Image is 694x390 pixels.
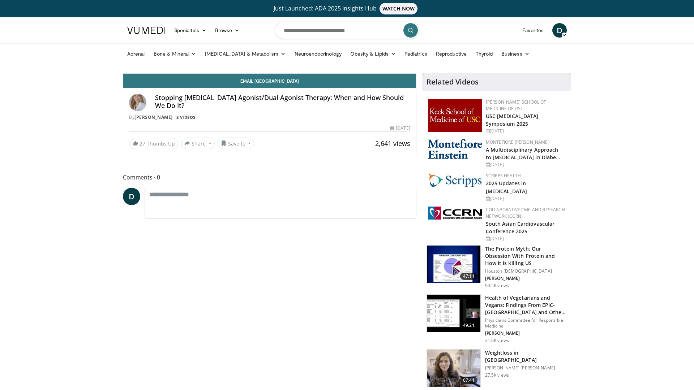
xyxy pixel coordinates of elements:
[485,268,566,274] p: Houston [DEMOGRAPHIC_DATA]
[486,161,565,168] div: [DATE]
[400,47,432,61] a: Pediatrics
[428,139,482,159] img: b0142b4c-93a1-4b58-8f91-5265c282693c.png.150x105_q85_autocrop_double_scale_upscale_version-0.2.png
[485,365,566,371] p: [PERSON_NAME] [PERSON_NAME]
[486,195,565,202] div: [DATE]
[518,23,548,38] a: Favorites
[123,73,416,74] video-js: Video Player
[129,94,146,111] img: Avatar
[486,113,539,127] a: USC [MEDICAL_DATA] Symposium 2025
[123,47,149,61] a: Adrenal
[427,246,480,283] img: b7b8b05e-5021-418b-a89a-60a270e7cf82.150x105_q85_crop-smart_upscale.jpg
[486,220,555,235] a: South Asian Cardiovascular Conference 2025
[486,99,546,112] a: [PERSON_NAME] School of Medicine of USC
[485,349,566,364] h3: Weightloss in [GEOGRAPHIC_DATA]
[140,140,145,147] span: 27
[432,47,471,61] a: Reproductive
[427,294,566,343] a: 49:21 Health of Vegetarians and Vegans: Findings From EPIC-[GEOGRAPHIC_DATA] and Othe… Physicians...
[460,322,477,329] span: 49:21
[375,139,410,148] span: 2,641 views
[486,180,527,194] a: 2025 Updates in [MEDICAL_DATA]
[428,173,482,187] img: c9f2b0b7-b02a-4276-a72a-b0cbb4230bc1.jpg.150x105_q85_autocrop_double_scale_upscale_version-0.2.jpg
[123,188,140,205] a: D
[485,372,509,378] p: 27.5K views
[427,78,479,86] h4: Related Videos
[485,317,566,329] p: Physicians Committee for Responsible Medicine
[155,94,410,109] h4: Stopping [MEDICAL_DATA] Agonist/Dual Agonist Therapy: When and How Should We Do It?
[123,74,416,88] a: Email [GEOGRAPHIC_DATA]
[486,146,561,161] a: A Multidisciplinary Approach to [MEDICAL_DATA] in Diabe…
[427,245,566,289] a: 47:11 The Protein Myth: Our Obsession With Protein and How It Is Killing US Houston [DEMOGRAPHIC_...
[485,338,509,343] p: 31.6K views
[471,47,497,61] a: Thyroid
[275,22,419,39] input: Search topics, interventions
[485,330,566,336] p: [PERSON_NAME]
[181,138,215,149] button: Share
[497,47,534,61] a: Business
[129,138,178,149] a: 27 Thumbs Up
[485,276,566,281] p: [PERSON_NAME]
[485,294,566,316] h3: Health of Vegetarians and Vegans: Findings From EPIC-[GEOGRAPHIC_DATA] and Othe…
[346,47,400,61] a: Obesity & Lipids
[380,3,418,14] span: WATCH NOW
[460,377,477,384] span: 07:41
[485,245,566,267] h3: The Protein Myth: Our Obsession With Protein and How It Is Killing US
[486,173,521,179] a: Scripps Health
[486,235,565,242] div: [DATE]
[201,47,290,61] a: [MEDICAL_DATA] & Metabolism
[486,139,549,145] a: Montefiore [PERSON_NAME]
[390,125,410,131] div: [DATE]
[211,23,244,38] a: Browse
[486,128,565,134] div: [DATE]
[170,23,211,38] a: Specialties
[134,114,173,120] a: [PERSON_NAME]
[123,173,416,182] span: Comments 0
[427,350,480,387] img: 9983fed1-7565-45be-8934-aef1103ce6e2.150x105_q85_crop-smart_upscale.jpg
[427,295,480,332] img: 606f2b51-b844-428b-aa21-8c0c72d5a896.150x105_q85_crop-smart_upscale.jpg
[218,138,254,149] button: Save to
[129,114,410,121] div: By
[427,349,566,387] a: 07:41 Weightloss in [GEOGRAPHIC_DATA] [PERSON_NAME] [PERSON_NAME] 27.5K views
[460,273,477,280] span: 47:11
[128,3,566,14] a: Just Launched: ADA 2025 Insights HubWATCH NOW
[428,207,482,220] img: a04ee3ba-8487-4636-b0fb-5e8d268f3737.png.150x105_q85_autocrop_double_scale_upscale_version-0.2.png
[149,47,201,61] a: Bone & Mineral
[428,99,482,132] img: 7b941f1f-d101-407a-8bfa-07bd47db01ba.png.150x105_q85_autocrop_double_scale_upscale_version-0.2.jpg
[486,207,565,219] a: Collaborative CME and Research Network (CCRN)
[485,283,509,289] p: 90.5K views
[552,23,567,38] a: D
[127,27,166,34] img: VuMedi Logo
[174,114,198,120] a: 3 Videos
[290,47,346,61] a: Neuroendocrinology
